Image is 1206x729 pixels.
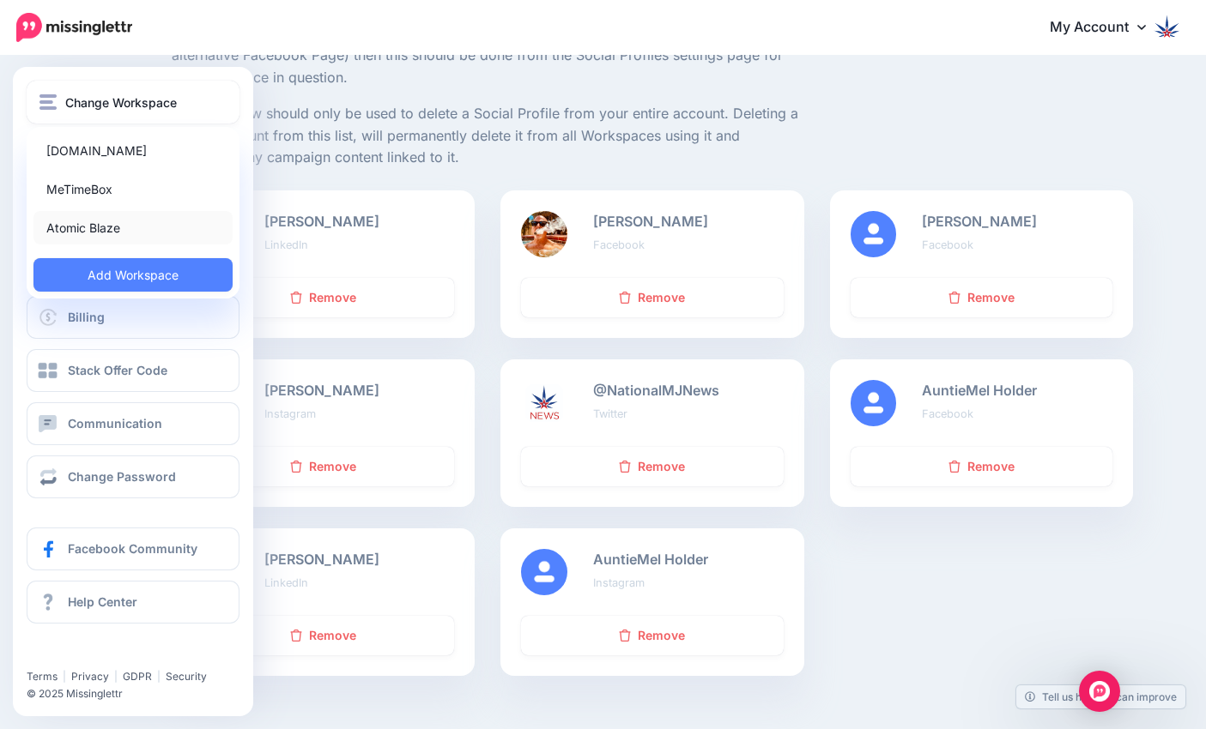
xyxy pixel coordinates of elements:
[922,238,973,251] small: Facebook
[593,551,708,568] b: AuntieMel Holder
[33,134,233,167] a: [DOMAIN_NAME]
[922,213,1037,230] b: [PERSON_NAME]
[71,670,109,683] a: Privacy
[593,213,708,230] b: [PERSON_NAME]
[123,670,152,683] a: GDPR
[192,616,454,655] a: Remove
[192,278,454,317] a: Remove
[33,258,233,292] a: Add Workspace
[264,576,308,589] small: LinkedIn
[27,645,157,662] iframe: Twitter Follow Button
[27,349,239,392] a: Stack Offer Code
[68,416,162,431] span: Communication
[27,455,239,498] a: Change Password
[264,407,316,420] small: Instagram
[851,380,897,426] img: user_default_image.png
[27,581,239,624] a: Help Center
[1079,671,1120,712] div: Open Intercom Messenger
[27,81,239,124] button: Change Workspace
[264,213,379,230] b: [PERSON_NAME]
[851,447,1112,486] a: Remove
[922,407,973,420] small: Facebook
[27,402,239,445] a: Communication
[851,211,897,257] img: user_default_image.png
[33,172,233,206] a: MeTimeBox
[922,382,1037,399] b: AuntieMel Holder
[68,310,105,324] span: Billing
[264,238,308,251] small: LinkedIn
[68,469,176,484] span: Change Password
[172,103,804,170] p: The list below should only be used to delete a Social Profile from your entire account. Deleting ...
[27,685,250,702] li: © 2025 Missinglettr
[68,594,137,609] span: Help Center
[33,211,233,244] a: Atomic Blaze
[521,380,567,426] img: h5mYz82C-22304.jpg
[264,382,379,399] b: [PERSON_NAME]
[851,278,1112,317] a: Remove
[114,670,118,683] span: |
[68,363,167,377] span: Stack Offer Code
[65,93,177,112] span: Change Workspace
[1033,7,1180,49] a: My Account
[593,238,645,251] small: Facebook
[521,447,783,486] a: Remove
[521,278,783,317] a: Remove
[68,541,197,556] span: Facebook Community
[27,527,239,570] a: Facebook Community
[166,670,207,683] a: Security
[593,382,719,399] b: @NationalMJNews
[593,407,627,420] small: Twitter
[521,616,783,655] a: Remove
[63,670,66,683] span: |
[39,94,57,110] img: menu.png
[16,13,132,42] img: Missinglettr
[27,296,239,339] a: Billing
[27,670,58,683] a: Terms
[521,211,567,257] img: .png-73329
[593,576,645,589] small: Instagram
[157,670,161,683] span: |
[192,447,454,486] a: Remove
[521,549,567,595] img: user_default_image.png
[1016,685,1185,708] a: Tell us how we can improve
[264,551,379,568] b: [PERSON_NAME]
